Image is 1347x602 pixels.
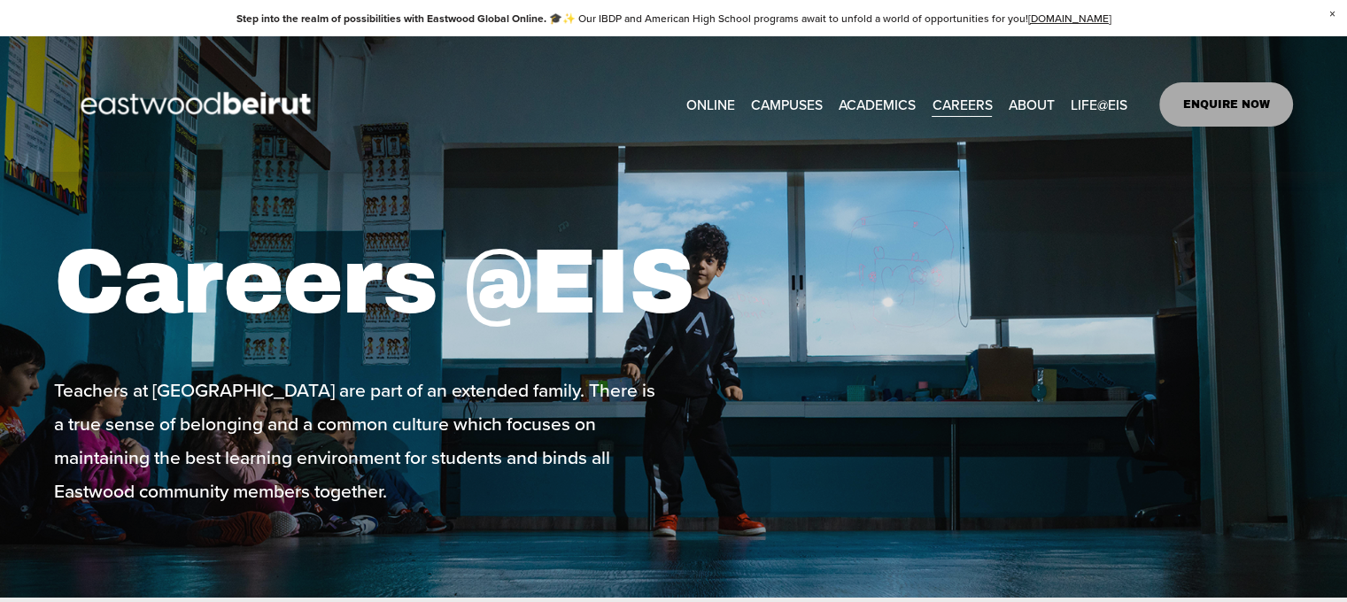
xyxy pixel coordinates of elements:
[686,90,735,118] a: ONLINE
[1009,92,1055,117] span: ABOUT
[1159,82,1293,127] a: ENQUIRE NOW
[839,92,916,117] span: ACADEMICS
[1071,92,1127,117] span: LIFE@EIS
[1071,90,1127,118] a: folder dropdown
[932,90,992,118] a: CAREERS
[54,59,343,150] img: EastwoodIS Global Site
[751,92,823,117] span: CAMPUSES
[839,90,916,118] a: folder dropdown
[1009,90,1055,118] a: folder dropdown
[1028,11,1111,26] a: [DOMAIN_NAME]
[54,373,669,507] p: Teachers at [GEOGRAPHIC_DATA] are part of an extended family. There is a true sense of belonging ...
[751,90,823,118] a: folder dropdown
[54,228,773,337] h1: Careers @EIS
